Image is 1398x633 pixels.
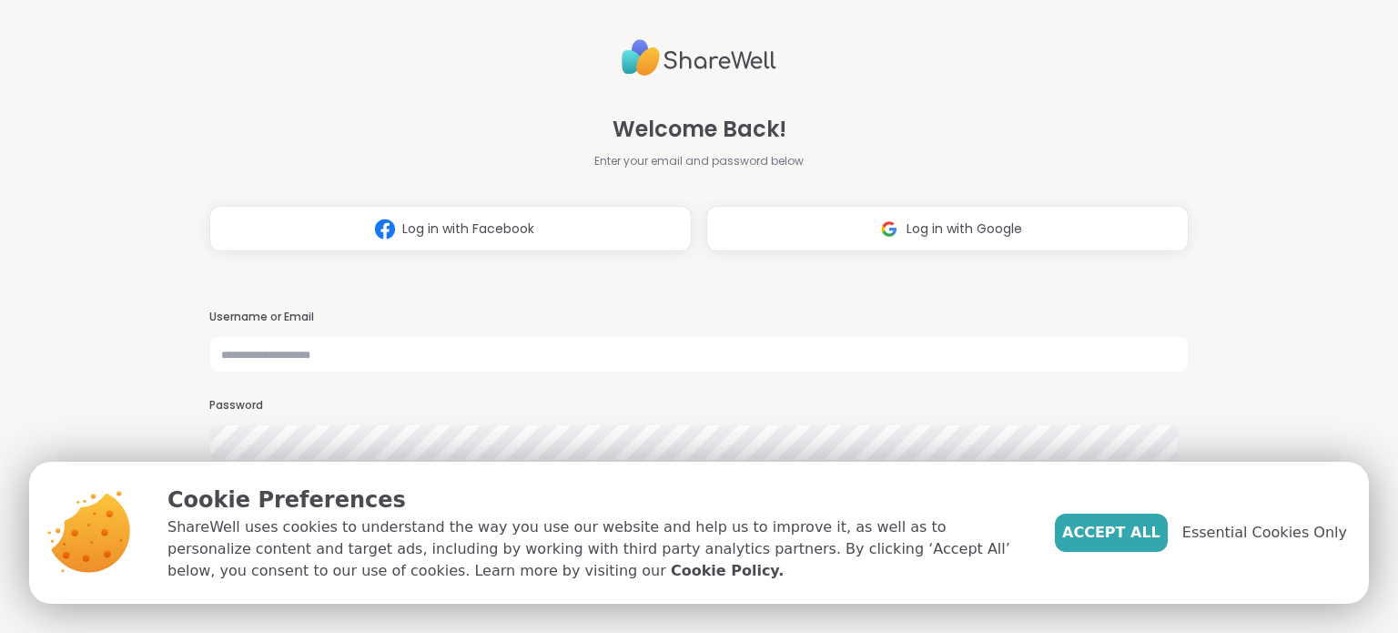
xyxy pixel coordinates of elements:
[907,220,1022,239] span: Log in with Google
[594,153,804,169] span: Enter your email and password below
[209,206,692,251] button: Log in with Facebook
[622,32,776,84] img: ShareWell Logo
[167,484,1026,516] p: Cookie Preferences
[872,212,907,246] img: ShareWell Logomark
[613,113,786,146] span: Welcome Back!
[209,310,1188,325] h3: Username or Email
[402,220,534,239] span: Log in with Facebook
[368,212,402,246] img: ShareWell Logomark
[1182,522,1347,544] span: Essential Cookies Only
[167,516,1026,582] p: ShareWell uses cookies to understand the way you use our website and help us to improve it, as we...
[706,206,1189,251] button: Log in with Google
[209,398,1188,413] h3: Password
[1062,522,1160,544] span: Accept All
[671,560,784,582] a: Cookie Policy.
[1055,514,1168,552] button: Accept All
